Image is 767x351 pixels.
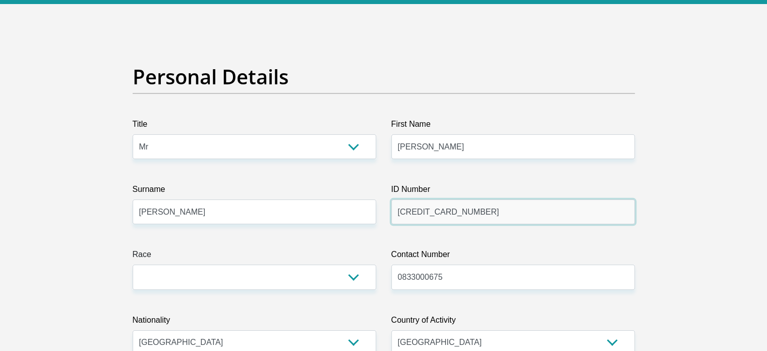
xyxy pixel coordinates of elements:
input: First Name [391,134,635,159]
h2: Personal Details [133,65,635,89]
label: Contact Number [391,248,635,265]
label: ID Number [391,183,635,199]
input: ID Number [391,199,635,224]
label: First Name [391,118,635,134]
label: Race [133,248,376,265]
input: Surname [133,199,376,224]
label: Surname [133,183,376,199]
label: Country of Activity [391,314,635,330]
input: Contact Number [391,265,635,289]
label: Title [133,118,376,134]
label: Nationality [133,314,376,330]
